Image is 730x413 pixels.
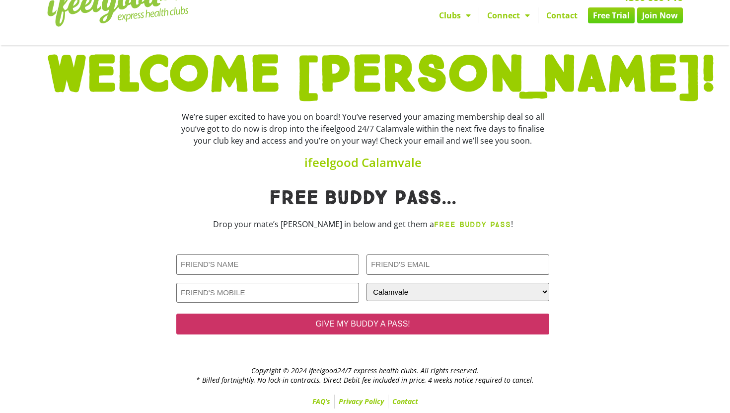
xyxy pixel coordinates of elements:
a: Free Trial [588,7,635,23]
a: Clubs [431,7,479,23]
strong: FREE BUDDY PASS [434,220,511,229]
nav: Menu [273,7,683,23]
input: GIVE MY BUDDY A PASS! [176,314,549,334]
a: Connect [479,7,538,23]
nav: Menu [47,395,683,409]
a: Contact [388,395,422,409]
div: We’re super excited to have you on board! You’ve reserved your amazing membership deal so all you... [176,111,549,147]
h1: WELCOME [PERSON_NAME]! [47,50,683,101]
p: Drop your mate’s [PERSON_NAME] in below and get them a ! [176,218,549,231]
input: FRIEND'S NAME [176,254,359,275]
input: FRIEND'S MOBILE [176,283,359,303]
a: Contact [538,7,585,23]
a: FAQ’s [308,395,334,409]
a: Privacy Policy [335,395,388,409]
h4: ifeelgood Calamvale [176,157,549,168]
a: Join Now [637,7,683,23]
input: FRIEND'S EMAIL [366,254,549,275]
h1: Free Buddy pass... [176,188,549,208]
h2: Copyright © 2024 ifeelgood24/7 express health clubs. All rights reserved. * Billed fortnightly, N... [47,366,683,384]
